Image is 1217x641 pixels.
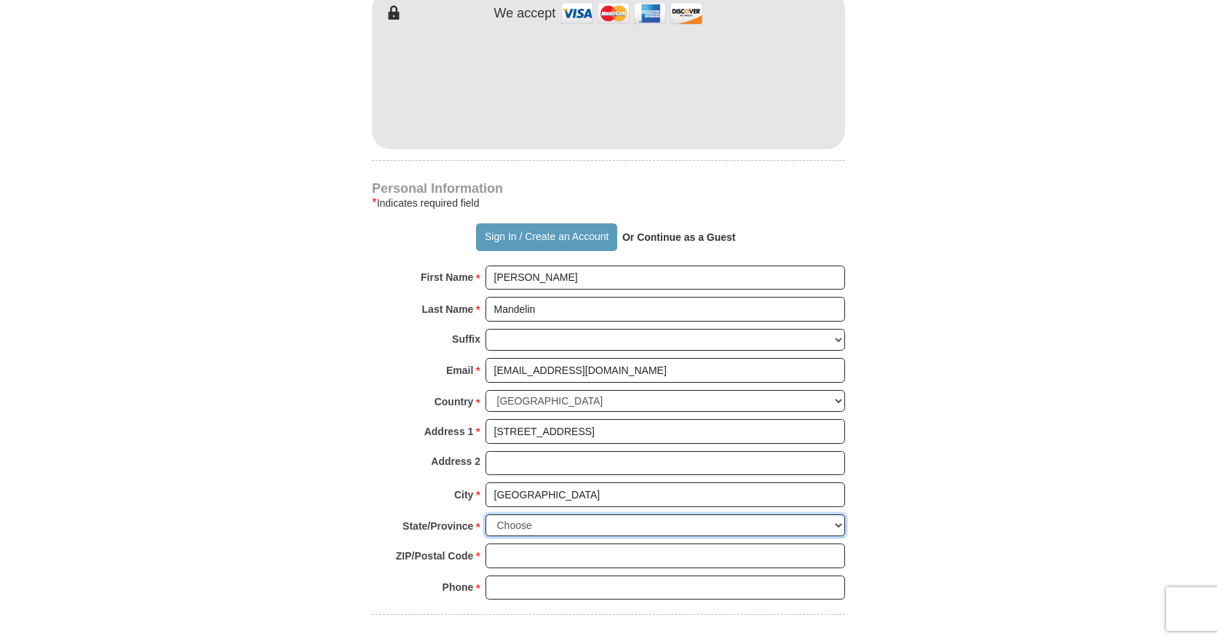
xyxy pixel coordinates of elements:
[424,421,474,442] strong: Address 1
[431,451,480,471] strong: Address 2
[396,546,474,566] strong: ZIP/Postal Code
[435,391,474,412] strong: Country
[454,485,473,505] strong: City
[476,223,617,251] button: Sign In / Create an Account
[372,183,845,194] h4: Personal Information
[446,360,473,381] strong: Email
[421,267,473,287] strong: First Name
[372,194,845,212] div: Indicates required field
[403,516,473,536] strong: State/Province
[422,299,474,319] strong: Last Name
[494,6,556,22] h4: We accept
[452,329,480,349] strong: Suffix
[622,231,736,243] strong: Or Continue as a Guest
[443,577,474,597] strong: Phone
